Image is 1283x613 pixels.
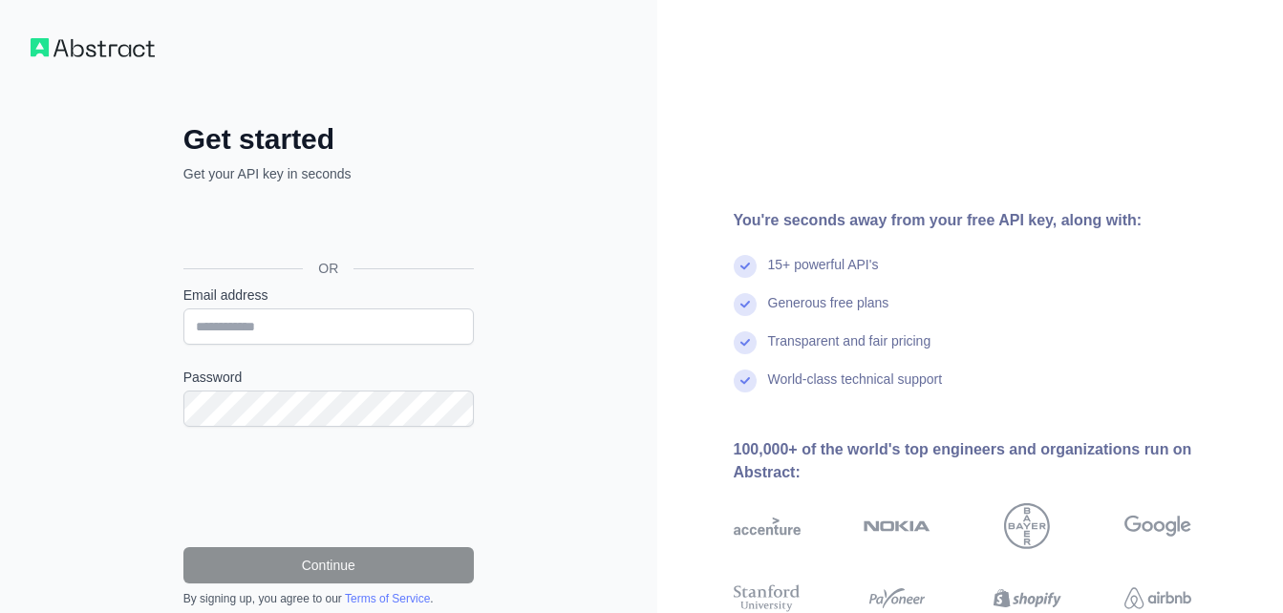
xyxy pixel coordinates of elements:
img: check mark [734,370,757,392]
img: Workflow [31,38,155,57]
div: 15+ powerful API's [768,255,879,293]
button: Continue [183,547,474,583]
label: Email address [183,285,474,305]
img: check mark [734,293,757,316]
div: World-class technical support [768,370,943,408]
div: Generous free plans [768,293,889,331]
div: 100,000+ of the world's top engineers and organizations run on Abstract: [734,438,1253,484]
a: Terms of Service [345,592,430,605]
iframe: reCAPTCHA [183,450,474,524]
p: Get your API key in seconds [183,164,474,183]
span: OR [303,259,353,278]
img: check mark [734,255,757,278]
div: By signing up, you agree to our . [183,591,474,606]
div: You're seconds away from your free API key, along with: [734,209,1253,232]
label: Password [183,368,474,387]
img: nokia [864,503,930,549]
img: accenture [734,503,801,549]
div: Transparent and fair pricing [768,331,931,370]
h2: Get started [183,122,474,157]
img: google [1124,503,1191,549]
img: bayer [1004,503,1050,549]
img: check mark [734,331,757,354]
iframe: Sign in with Google Button [174,204,480,246]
